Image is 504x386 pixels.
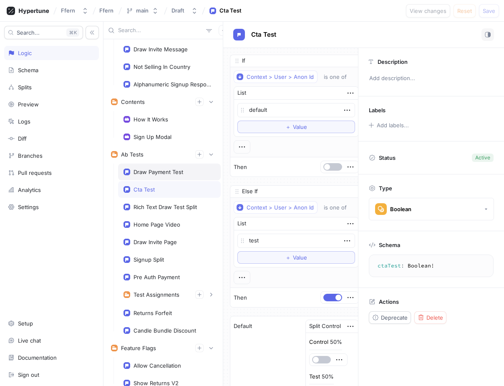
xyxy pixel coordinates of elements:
button: is one of [320,201,359,214]
div: Split Control [309,322,341,330]
div: Returns Forfeit [134,310,172,316]
p: Then [234,163,247,172]
span: Delete [426,315,443,320]
div: Boolean [390,206,411,213]
span: Reset [457,8,472,13]
div: Cta Test [219,7,242,15]
textarea: default [237,103,355,117]
p: Actions [379,298,399,305]
div: Home Page Video [134,221,180,228]
button: Context > User > Anon Id [234,201,318,214]
div: Analytics [18,187,41,193]
div: Sign Up Modal [134,134,171,140]
textarea: ctaTest: Boolean! [373,258,490,273]
div: Ab Tests [121,151,144,158]
div: Contents [121,98,145,105]
div: List [237,89,246,97]
div: Splits [18,84,32,91]
button: Ffern [58,4,92,18]
button: Draft [168,4,201,18]
div: Candle Bundle Discount [134,327,196,334]
div: Test Assignments [134,291,179,298]
div: Add labels... [377,123,409,128]
div: Sign out [18,371,39,378]
p: Status [379,152,396,164]
div: Settings [18,204,39,210]
div: Logs [18,118,30,125]
div: Setup [18,320,33,327]
span: ＋ [285,255,291,260]
div: List [237,219,246,228]
div: is one of [324,73,347,81]
div: Context > User > Anon Id [247,204,314,211]
div: Draft [171,7,184,14]
span: Value [293,124,307,129]
p: Then [234,294,247,302]
p: Type [379,185,392,192]
p: Default [234,322,252,330]
div: is one of [324,204,347,211]
span: Search... [17,30,40,35]
p: Labels [369,107,386,114]
button: Context > User > Anon Id [234,71,318,83]
div: Documentation [18,354,57,361]
div: Alphanumeric Signup Response [134,81,212,88]
div: Pre Auth Payment [134,274,180,280]
div: Draw Payment Test [134,169,183,175]
button: Delete [414,311,446,324]
div: Context > User > Anon Id [247,73,314,81]
input: Search... [118,26,203,35]
div: How It Works [134,116,168,123]
div: Allow Cancellation [134,362,181,369]
button: main [123,4,162,18]
span: View changes [410,8,446,13]
div: Not Selling In Country [134,63,190,70]
button: Boolean [369,198,494,220]
button: Deprecate [369,311,411,324]
p: Else If [242,187,258,196]
textarea: test [237,234,355,248]
div: Preview [18,101,39,108]
p: Schema [379,242,400,248]
div: Pull requests [18,169,52,176]
span: Save [483,8,495,13]
div: Live chat [18,337,41,344]
span: Cta Test [251,31,276,38]
span: Ffern [99,8,113,13]
div: Signup Split [134,256,164,263]
button: is one of [320,71,359,83]
button: Search...K [4,26,83,39]
button: Save [479,4,499,18]
div: Draw Invite Message [134,46,188,53]
a: Documentation [4,351,99,365]
span: ＋ [285,124,291,129]
div: 50% [330,339,342,345]
div: Draw Invite Page [134,239,177,245]
div: Diff [18,135,27,142]
p: Test [309,373,320,381]
div: Ffern [61,7,75,14]
div: Feature Flags [121,345,156,351]
p: Description [378,58,408,65]
div: Rich Text Draw Test Split [134,204,197,210]
button: ＋Value [237,251,355,264]
div: Cta Test [134,186,155,193]
span: Value [293,255,307,260]
button: Add labels... [366,120,411,131]
div: Branches [18,152,43,159]
span: Deprecate [381,315,408,320]
p: Add description... [365,71,497,86]
div: K [66,28,79,37]
div: Active [475,154,490,161]
div: Schema [18,67,38,73]
button: View changes [406,4,450,18]
div: 50% [322,374,334,379]
p: Control [309,338,328,346]
div: main [136,7,149,14]
p: If [242,57,245,65]
div: Logic [18,50,32,56]
button: ＋Value [237,121,355,133]
button: Reset [454,4,476,18]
